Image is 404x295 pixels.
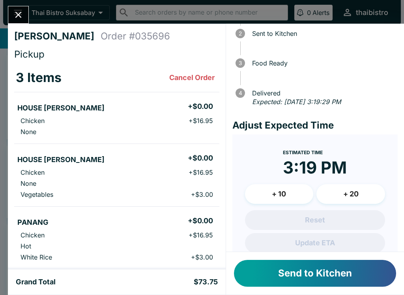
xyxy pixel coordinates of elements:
[189,231,213,239] p: + $16.95
[14,49,45,60] span: Pickup
[17,155,105,164] h5: HOUSE [PERSON_NAME]
[21,168,45,176] p: Chicken
[166,70,218,86] button: Cancel Order
[283,149,323,155] span: Estimated Time
[316,184,385,204] button: + 20
[188,153,213,163] h5: + $0.00
[194,277,218,287] h5: $73.75
[21,179,36,187] p: None
[21,231,45,239] p: Chicken
[189,168,213,176] p: + $16.95
[283,157,347,178] time: 3:19 PM
[188,102,213,111] h5: + $0.00
[101,30,170,42] h4: Order # 035696
[245,184,314,204] button: + 10
[232,119,398,131] h4: Adjust Expected Time
[17,103,105,113] h5: HOUSE [PERSON_NAME]
[14,63,219,269] table: orders table
[252,98,341,106] em: Expected: [DATE] 3:19:29 PM
[188,216,213,226] h5: + $0.00
[21,128,36,136] p: None
[248,90,398,97] span: Delivered
[16,277,56,287] h5: Grand Total
[248,60,398,67] span: Food Ready
[14,30,101,42] h4: [PERSON_NAME]
[21,117,45,125] p: Chicken
[21,242,31,250] p: Hot
[8,6,28,23] button: Close
[21,253,52,261] p: White Rice
[239,30,242,37] text: 2
[191,190,213,198] p: + $3.00
[248,30,398,37] span: Sent to Kitchen
[234,260,396,287] button: Send to Kitchen
[239,60,242,66] text: 3
[21,190,53,198] p: Vegetables
[17,218,49,227] h5: PANANG
[189,117,213,125] p: + $16.95
[16,70,62,86] h3: 3 Items
[238,90,242,96] text: 4
[191,253,213,261] p: + $3.00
